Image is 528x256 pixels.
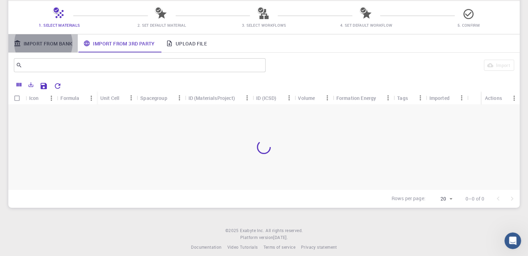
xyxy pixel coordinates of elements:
[456,92,467,103] button: Menu
[242,92,253,103] button: Menu
[394,91,426,105] div: Tags
[8,34,78,52] a: Import From Bank
[428,194,454,204] div: 20
[160,34,212,52] a: Upload File
[185,91,253,105] div: ID (MaterialsProject)
[266,227,303,234] span: All rights reserved.
[322,92,333,103] button: Menu
[242,23,286,28] span: 3. Select Workflows
[301,244,337,251] a: Privacy statement
[13,79,25,90] button: Columns
[256,91,276,105] div: ID (ICSD)
[340,23,392,28] span: 4. Set Default Workflow
[253,91,294,105] div: ID (ICSD)
[78,34,160,52] a: Import From 3rd Party
[188,91,235,105] div: ID (MaterialsProject)
[240,234,273,241] span: Platform version
[240,228,264,233] span: Exabyte Inc.
[336,91,376,105] div: Formation Energy
[227,244,258,251] a: Video Tutorials
[174,92,185,103] button: Menu
[57,91,97,105] div: Formula
[137,91,185,105] div: Spacegroup
[397,91,408,105] div: Tags
[126,92,137,103] button: Menu
[51,79,65,93] button: Reset Explorer Settings
[426,91,467,105] div: Imported
[283,92,294,103] button: Menu
[29,91,39,105] div: Icon
[504,232,521,249] iframe: Intercom live chat
[46,93,57,104] button: Menu
[263,244,295,251] a: Terms of service
[415,92,426,103] button: Menu
[273,234,288,240] span: [DATE] .
[301,244,337,250] span: Privacy statement
[263,244,295,250] span: Terms of service
[100,91,119,105] div: Unit Cell
[191,244,221,251] a: Documentation
[466,195,484,202] p: 0–0 of 0
[25,79,37,90] button: Export
[14,5,39,11] span: Support
[60,91,79,105] div: Formula
[383,92,394,103] button: Menu
[509,93,520,104] button: Menu
[458,23,480,28] span: 5. Confirm
[294,91,333,105] div: Volume
[191,244,221,250] span: Documentation
[97,91,137,105] div: Unit Cell
[333,91,394,105] div: Formation Energy
[39,23,80,28] span: 1. Select Materials
[240,227,264,234] a: Exabyte Inc.
[37,79,51,93] button: Save Explorer Settings
[392,195,426,203] p: Rows per page:
[86,93,97,104] button: Menu
[429,91,450,105] div: Imported
[273,234,288,241] a: [DATE].
[26,91,57,105] div: Icon
[227,244,258,250] span: Video Tutorials
[298,91,315,105] div: Volume
[481,91,520,105] div: Actions
[137,23,186,28] span: 2. Set Default Material
[225,227,240,234] span: © 2025
[140,91,167,105] div: Spacegroup
[485,91,502,105] div: Actions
